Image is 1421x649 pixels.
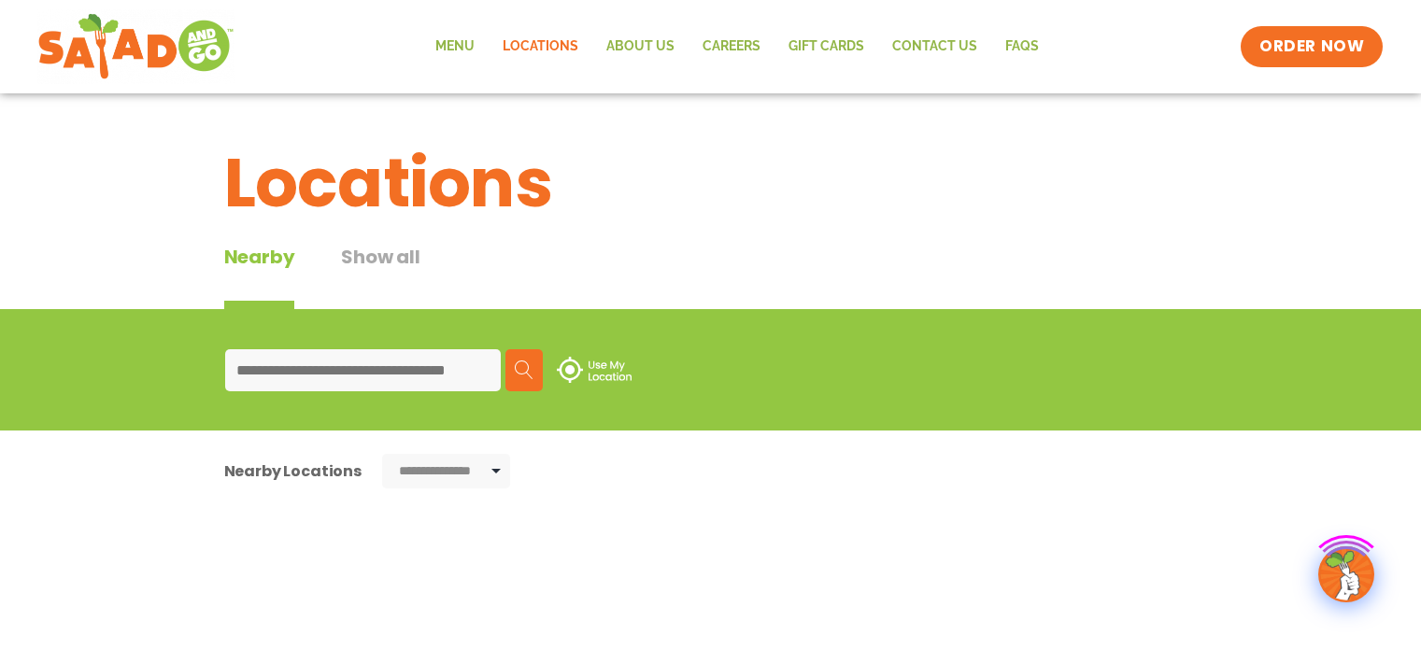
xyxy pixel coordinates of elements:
a: About Us [592,25,689,68]
img: use-location.svg [557,357,632,383]
button: Show all [341,243,419,309]
nav: Menu [421,25,1053,68]
a: GIFT CARDS [774,25,878,68]
div: Nearby [224,243,295,309]
div: Tabbed content [224,243,467,309]
a: Locations [489,25,592,68]
a: Careers [689,25,774,68]
a: Menu [421,25,489,68]
a: Contact Us [878,25,991,68]
div: Nearby Locations [224,459,362,483]
span: ORDER NOW [1259,35,1364,58]
a: FAQs [991,25,1053,68]
img: search.svg [515,360,533,379]
img: new-SAG-logo-768×292 [37,9,234,84]
a: ORDER NOW [1241,26,1383,67]
h1: Locations [224,133,1198,233]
